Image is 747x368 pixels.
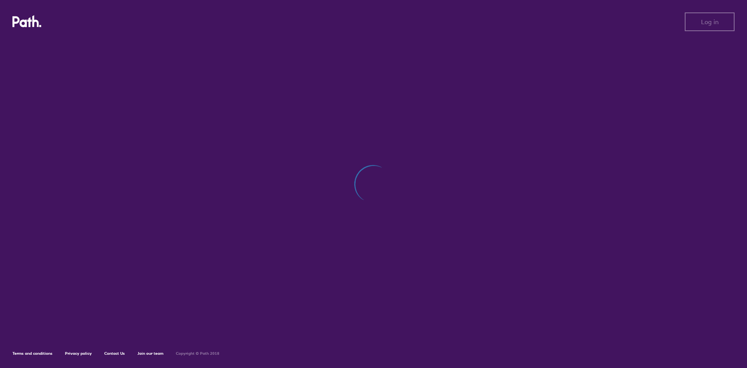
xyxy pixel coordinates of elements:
button: Log in [685,12,735,31]
a: Terms and conditions [12,351,53,356]
a: Contact Us [104,351,125,356]
h6: Copyright © Path 2018 [176,351,219,356]
a: Join our team [137,351,163,356]
a: Privacy policy [65,351,92,356]
span: Log in [701,18,719,25]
